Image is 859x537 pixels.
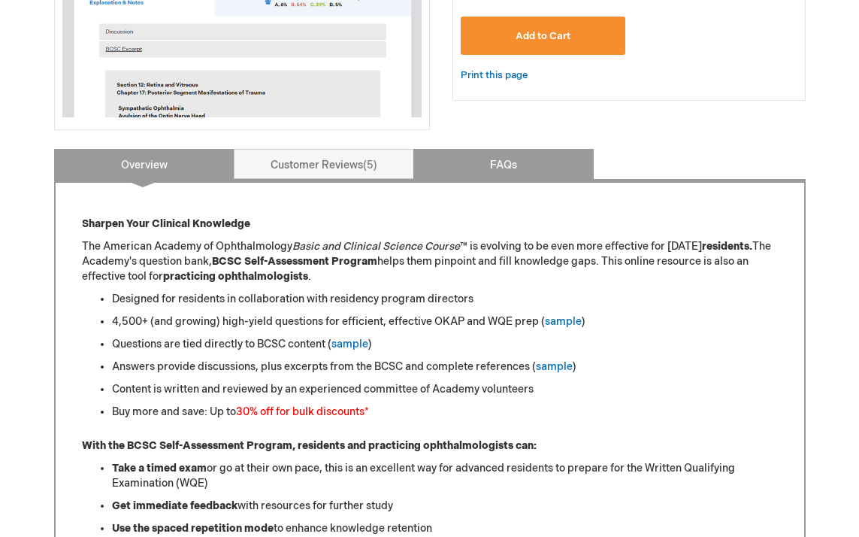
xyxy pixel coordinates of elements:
[112,292,778,307] li: Designed for residents in collaboration with residency program directors
[331,338,368,350] a: sample
[461,66,528,85] a: Print this page
[112,337,778,352] li: Questions are tied directly to BCSC content ( )
[702,240,752,253] strong: residents.
[112,382,778,397] li: Content is written and reviewed by an experienced committee of Academy volunteers
[112,405,778,420] li: Buy more and save: Up to
[112,499,778,514] li: with resources for further study
[112,499,237,512] strong: Get immediate feedback
[292,240,460,253] em: Basic and Clinical Science Course
[234,149,414,179] a: Customer Reviews5
[413,149,594,179] a: FAQs
[112,461,778,491] li: or go at their own pace, this is an excellent way for advanced residents to prepare for the Writt...
[363,159,377,171] span: 5
[82,239,778,284] p: The American Academy of Ophthalmology ™ is evolving to be even more effective for [DATE] The Acad...
[112,462,207,475] strong: Take a timed exam
[461,17,626,55] button: Add to Cart
[112,521,778,536] li: to enhance knowledge retention
[82,439,537,452] strong: With the BCSC Self-Assessment Program, residents and practicing ophthalmologists can:
[54,149,234,179] a: Overview
[516,30,570,42] span: Add to Cart
[212,255,377,268] strong: BCSC Self-Assessment Program
[545,315,582,328] a: sample
[236,405,364,418] font: 30% off for bulk discounts
[112,360,778,375] li: Answers provide discussions, plus excerpts from the BCSC and complete references ( )
[112,314,778,329] li: 4,500+ (and growing) high-yield questions for efficient, effective OKAP and WQE prep ( )
[112,522,274,535] strong: Use the spaced repetition mode
[536,360,573,373] a: sample
[82,217,250,230] strong: Sharpen Your Clinical Knowledge
[163,270,308,283] strong: practicing ophthalmologists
